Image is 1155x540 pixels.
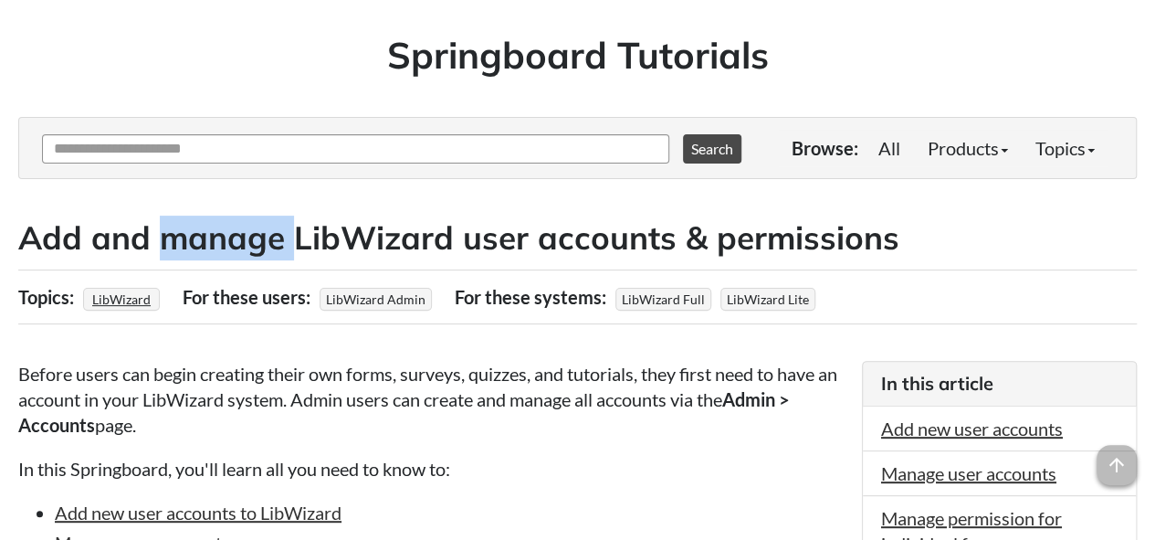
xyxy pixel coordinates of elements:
span: arrow_upward [1097,445,1137,485]
span: LibWizard Full [615,288,711,311]
div: For these users: [183,280,315,314]
h1: Springboard Tutorials [32,29,1123,80]
h2: Add and manage LibWizard user accounts & permissions [18,216,1137,260]
a: Manage user accounts [881,462,1056,484]
div: For these systems: [455,280,611,314]
span: LibWizard Admin [320,288,432,311]
a: All [865,130,914,166]
div: Topics: [18,280,79,314]
button: Search [683,134,741,164]
p: In this Springboard, you'll learn all you need to know to: [18,456,844,482]
span: LibWizard Lite [720,288,815,311]
a: Topics [1022,130,1108,166]
p: Browse: [792,135,858,161]
a: Products [914,130,1022,166]
h3: In this article [881,371,1118,397]
a: Add new user accounts to LibWizard [55,502,341,524]
p: Before users can begin creating their own forms, surveys, quizzes, and tutorials, they first need... [18,361,844,438]
a: LibWizard [89,286,153,312]
a: Add new user accounts [881,418,1063,439]
a: arrow_upward [1097,447,1137,469]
